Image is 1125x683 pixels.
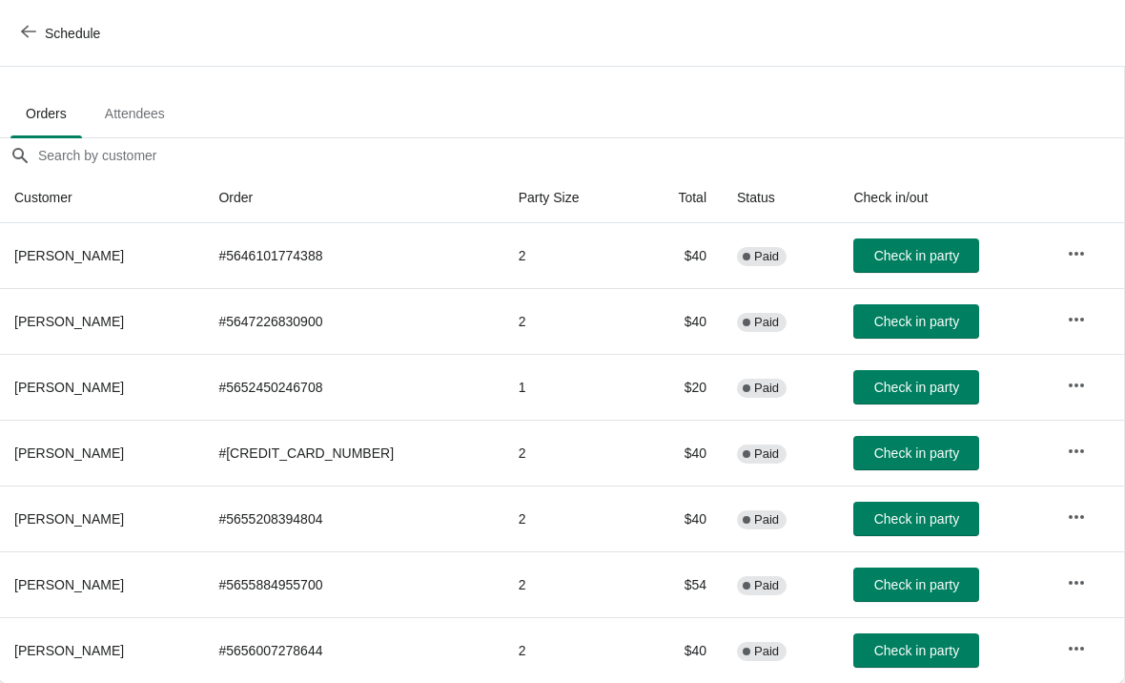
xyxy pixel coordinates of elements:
[503,223,637,288] td: 2
[636,420,722,486] td: $40
[754,446,779,462] span: Paid
[203,173,502,223] th: Order
[203,617,502,683] td: # 5656007278644
[636,288,722,354] td: $40
[853,370,979,404] button: Check in party
[636,223,722,288] td: $40
[853,568,979,602] button: Check in party
[722,173,838,223] th: Status
[874,380,959,395] span: Check in party
[37,138,1124,173] input: Search by customer
[14,511,124,527] span: [PERSON_NAME]
[874,511,959,527] span: Check in party
[874,445,959,461] span: Check in party
[853,238,979,273] button: Check in party
[203,420,502,486] td: # [CREDIT_CARD_NUMBER]
[14,577,124,592] span: [PERSON_NAME]
[203,486,502,551] td: # 5655208394804
[203,354,502,420] td: # 5652450246708
[10,96,82,131] span: Orders
[90,96,180,131] span: Attendees
[503,486,637,551] td: 2
[853,304,979,339] button: Check in party
[45,26,100,41] span: Schedule
[636,354,722,420] td: $20
[14,445,124,461] span: [PERSON_NAME]
[636,486,722,551] td: $40
[874,248,959,263] span: Check in party
[754,315,779,330] span: Paid
[503,551,637,617] td: 2
[503,617,637,683] td: 2
[503,173,637,223] th: Party Size
[838,173,1052,223] th: Check in/out
[503,420,637,486] td: 2
[874,577,959,592] span: Check in party
[754,381,779,396] span: Paid
[874,643,959,658] span: Check in party
[203,288,502,354] td: # 5647226830900
[874,314,959,329] span: Check in party
[203,551,502,617] td: # 5655884955700
[853,502,979,536] button: Check in party
[10,16,115,51] button: Schedule
[203,223,502,288] td: # 5646101774388
[754,512,779,528] span: Paid
[754,644,779,659] span: Paid
[503,288,637,354] td: 2
[754,249,779,264] span: Paid
[14,643,124,658] span: [PERSON_NAME]
[636,173,722,223] th: Total
[14,248,124,263] span: [PERSON_NAME]
[14,314,124,329] span: [PERSON_NAME]
[853,436,979,470] button: Check in party
[853,633,979,668] button: Check in party
[14,380,124,395] span: [PERSON_NAME]
[754,578,779,593] span: Paid
[636,617,722,683] td: $40
[503,354,637,420] td: 1
[636,551,722,617] td: $54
